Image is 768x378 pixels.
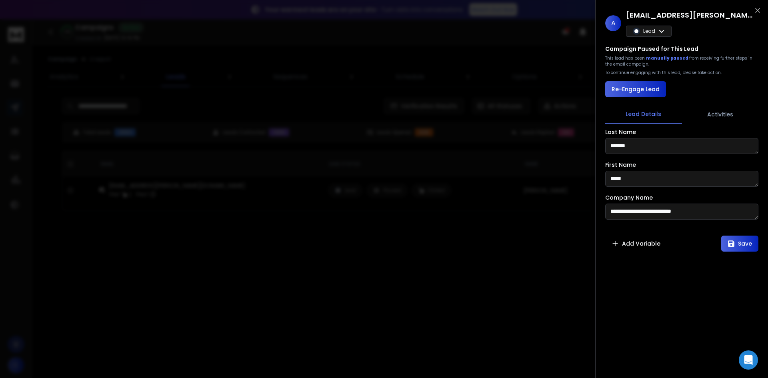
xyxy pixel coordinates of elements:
[682,106,759,123] button: Activities
[721,236,758,252] button: Save
[605,81,666,97] button: Re-Engage Lead
[605,45,698,53] h3: Campaign Paused for This Lead
[605,195,653,200] label: Company Name
[605,15,621,31] span: A
[605,236,667,252] button: Add Variable
[626,10,754,21] h1: [EMAIL_ADDRESS][PERSON_NAME][DOMAIN_NAME]
[605,129,636,135] label: Last Name
[605,105,682,124] button: Lead Details
[605,55,758,67] div: This lead has been from receiving further steps in the email campaign.
[643,28,655,34] p: Lead
[646,55,689,61] span: manually paused
[605,162,636,168] label: First Name
[605,70,722,76] p: To continue engaging with this lead, please take action.
[739,350,758,370] div: Open Intercom Messenger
